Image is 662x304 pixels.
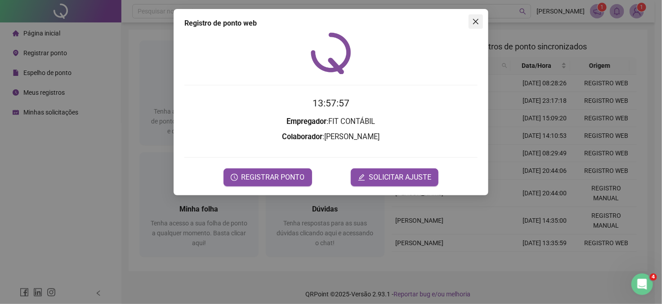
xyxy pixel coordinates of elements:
button: Close [469,14,483,29]
h3: : [PERSON_NAME] [184,131,478,143]
span: 4 [650,273,657,281]
button: REGISTRAR PONTO [224,168,312,186]
time: 13:57:57 [313,98,349,109]
h3: : FIT CONTÁBIL [184,116,478,128]
span: REGISTRAR PONTO [242,172,305,183]
div: Registro de ponto web [184,18,478,29]
iframe: Intercom live chat [631,273,653,295]
span: close [472,18,479,25]
span: edit [358,174,365,181]
strong: Empregador [287,117,327,126]
img: QRPoint [311,32,351,74]
span: clock-circle [231,174,238,181]
span: SOLICITAR AJUSTE [369,172,431,183]
button: editSOLICITAR AJUSTE [351,168,438,186]
strong: Colaborador [282,132,323,141]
